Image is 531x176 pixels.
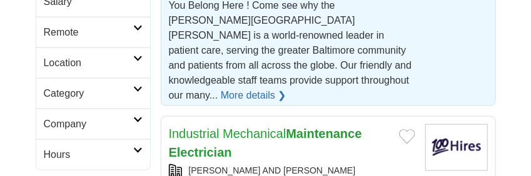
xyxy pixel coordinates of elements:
strong: Maintenance [286,127,362,140]
h2: Location [44,56,133,71]
a: Category [36,78,150,109]
button: Add to favorite jobs [399,129,415,144]
h2: Hours [44,147,133,162]
a: Company [36,109,150,139]
strong: Electrician [169,145,232,159]
img: Company logo [425,124,488,171]
a: Remote [36,17,150,47]
a: Industrial MechanicalMaintenance Electrician [169,127,362,159]
h2: Category [44,86,133,101]
a: More details ❯ [221,88,286,103]
h2: Company [44,117,133,132]
a: Hours [36,139,150,170]
a: Location [36,47,150,78]
h2: Remote [44,25,133,40]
